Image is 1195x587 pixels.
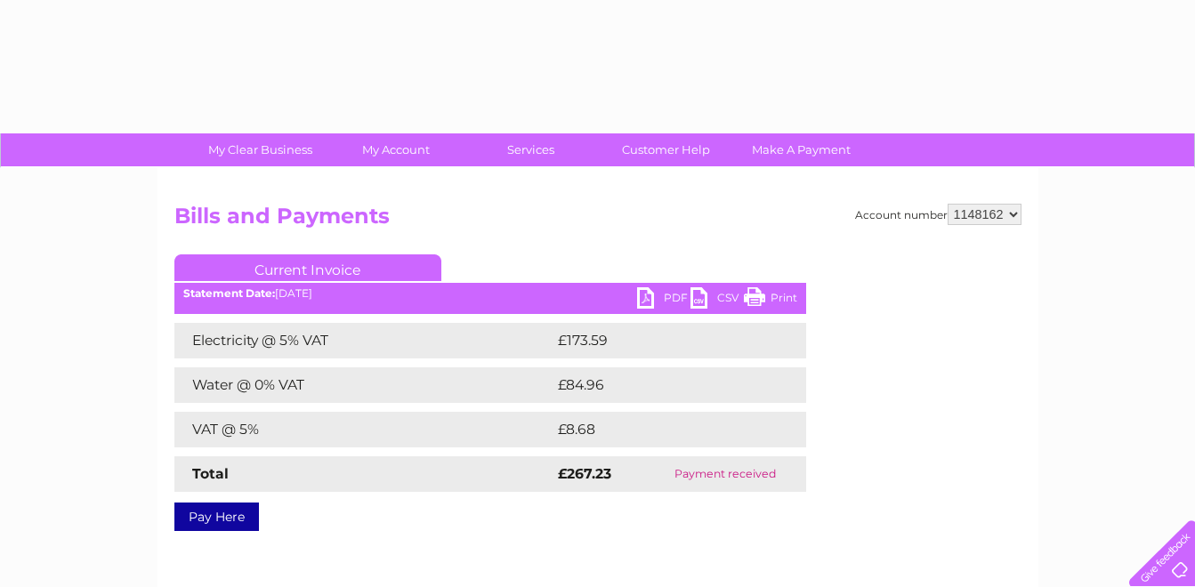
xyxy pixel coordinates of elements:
a: Customer Help [593,133,739,166]
div: Account number [855,204,1021,225]
a: PDF [637,287,690,313]
a: Services [457,133,604,166]
td: £84.96 [553,367,771,403]
td: Electricity @ 5% VAT [174,323,553,358]
td: £173.59 [553,323,773,358]
strong: Total [192,465,229,482]
td: £8.68 [553,412,765,447]
td: Water @ 0% VAT [174,367,553,403]
div: [DATE] [174,287,806,300]
a: My Account [322,133,469,166]
a: Pay Here [174,503,259,531]
a: Make A Payment [728,133,875,166]
td: Payment received [644,456,806,492]
a: Print [744,287,797,313]
a: CSV [690,287,744,313]
td: VAT @ 5% [174,412,553,447]
strong: £267.23 [558,465,611,482]
a: Current Invoice [174,254,441,281]
h2: Bills and Payments [174,204,1021,237]
a: My Clear Business [187,133,334,166]
b: Statement Date: [183,286,275,300]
